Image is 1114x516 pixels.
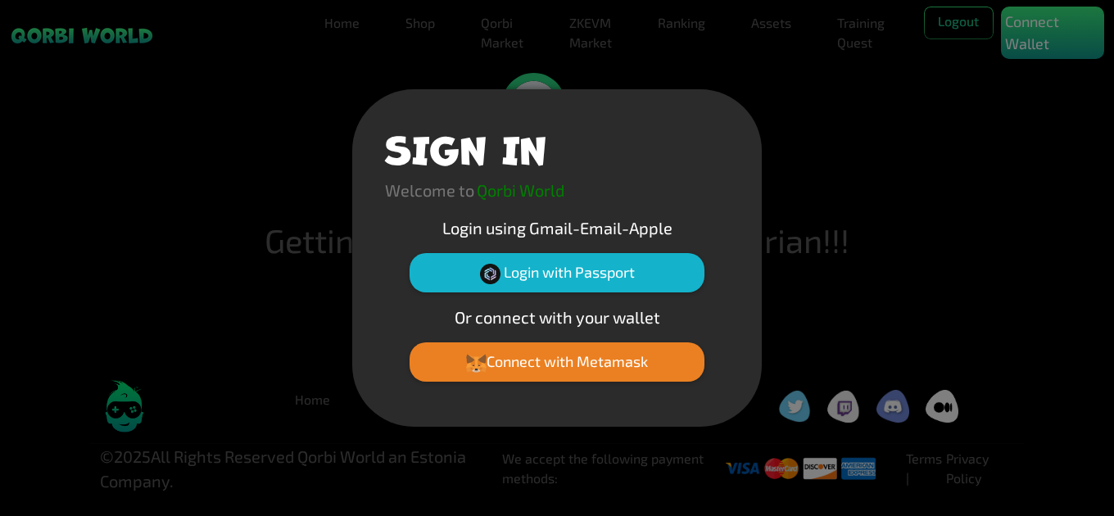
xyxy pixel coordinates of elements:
[410,342,704,382] button: Connect with Metamask
[385,305,729,329] p: Or connect with your wallet
[385,215,729,240] p: Login using Gmail-Email-Apple
[385,122,546,171] h1: SIGN IN
[385,178,474,202] p: Welcome to
[480,264,500,284] img: Passport Logo
[410,253,704,292] button: Login with Passport
[477,178,564,202] p: Qorbi World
